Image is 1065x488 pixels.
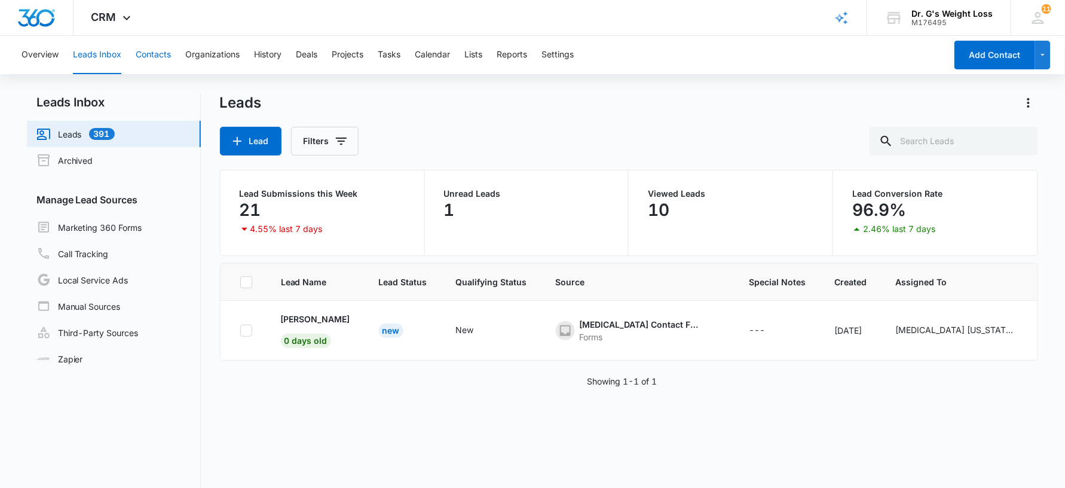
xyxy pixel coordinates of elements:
[580,331,699,343] div: Forms
[541,36,574,74] button: Settings
[281,313,350,325] p: [PERSON_NAME]
[648,200,669,219] p: 10
[896,324,1015,336] div: [MEDICAL_DATA] [US_STATE], [MEDICAL_DATA] [GEOGRAPHIC_DATA] [US_STATE]
[36,325,139,340] a: Third-Party Sources
[456,324,474,336] div: New
[835,276,867,288] span: Created
[250,225,323,233] p: 4.55% last 7 days
[36,153,93,167] a: Archived
[444,200,455,219] p: 1
[27,93,201,111] h2: Leads Inbox
[580,318,699,331] div: [MEDICAL_DATA] Contact Form
[281,313,350,346] a: [PERSON_NAME]0 days old
[36,299,121,313] a: Manual Sources
[240,190,405,198] p: Lead Submissions this Week
[36,127,115,141] a: Leads391
[464,36,482,74] button: Lists
[36,220,142,234] a: Marketing 360 Forms
[36,246,109,261] a: Call Tracking
[556,276,721,288] span: Source
[648,190,813,198] p: Viewed Leads
[444,190,610,198] p: Unread Leads
[870,127,1038,155] input: Search Leads
[281,334,331,348] span: 0 days old
[1042,4,1051,14] span: 11
[556,318,721,343] div: - - Select to Edit Field
[497,36,527,74] button: Reports
[456,276,527,288] span: Qualifying Status
[185,36,240,74] button: Organizations
[379,324,403,338] div: New
[36,353,83,365] a: Zapier
[296,36,317,74] button: Deals
[379,276,427,288] span: Lead Status
[1042,4,1051,14] div: notifications count
[912,9,993,19] div: account name
[220,127,281,155] button: Lead
[896,324,1037,338] div: - - Select to Edit Field
[749,324,766,338] div: ---
[587,375,657,388] p: Showing 1-1 of 1
[1019,93,1038,112] button: Actions
[291,127,359,155] button: Filters
[954,41,1035,69] button: Add Contact
[240,200,261,219] p: 21
[136,36,171,74] button: Contacts
[852,200,906,219] p: 96.9%
[863,225,935,233] p: 2.46% last 7 days
[835,324,867,337] div: [DATE]
[749,324,787,338] div: - - Select to Edit Field
[749,276,806,288] span: Special Notes
[456,324,495,338] div: - - Select to Edit Field
[379,325,403,335] a: New
[415,36,450,74] button: Calendar
[91,11,117,23] span: CRM
[36,273,128,287] a: Local Service Ads
[281,276,350,288] span: Lead Name
[912,19,993,27] div: account id
[27,193,201,207] h3: Manage Lead Sources
[73,36,121,74] button: Leads Inbox
[254,36,281,74] button: History
[852,190,1018,198] p: Lead Conversion Rate
[22,36,59,74] button: Overview
[896,276,1037,288] span: Assigned To
[220,94,262,112] h1: Leads
[378,36,400,74] button: Tasks
[332,36,363,74] button: Projects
